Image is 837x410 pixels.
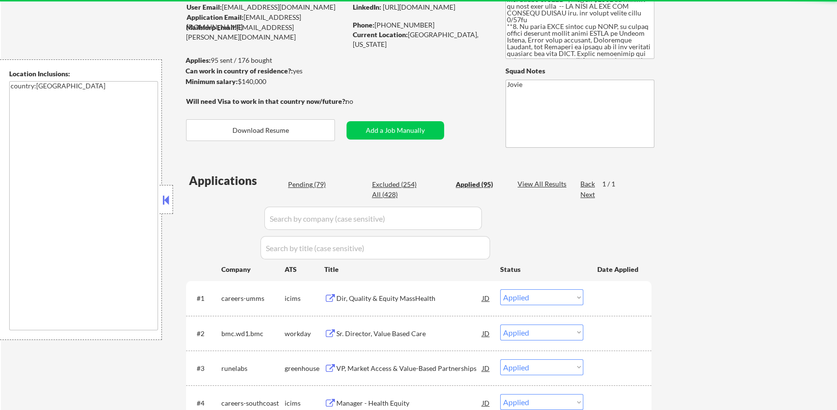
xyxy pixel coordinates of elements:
[602,179,624,189] div: 1 / 1
[186,23,236,31] strong: Mailslurp Email:
[197,398,214,408] div: #4
[186,97,347,105] strong: Will need Visa to work in that country now/future?:
[285,398,324,408] div: icims
[186,77,238,85] strong: Minimum salary:
[500,260,583,278] div: Status
[221,329,285,339] div: bmc.wd1.bmc
[372,190,420,199] div: All (428)
[336,398,482,408] div: Manager - Health Equity
[186,119,335,141] button: Download Resume
[353,30,490,49] div: [GEOGRAPHIC_DATA], [US_STATE]
[260,236,490,259] input: Search by title (case sensitive)
[353,3,381,11] strong: LinkedIn:
[353,21,375,29] strong: Phone:
[9,69,158,79] div: Location Inclusions:
[372,180,420,189] div: Excluded (254)
[288,180,336,189] div: Pending (79)
[336,294,482,303] div: Dir, Quality & Equity MassHealth
[481,359,491,377] div: JD
[285,265,324,274] div: ATS
[336,364,482,373] div: VP, Market Access & Value-Based Partnerships
[187,13,346,31] div: [EMAIL_ADDRESS][DOMAIN_NAME]
[353,20,490,30] div: [PHONE_NUMBER]
[186,56,211,64] strong: Applies:
[346,97,373,106] div: no
[221,398,285,408] div: careers-southcoast
[336,329,482,339] div: Sr. Director, Value Based Care
[186,77,346,86] div: $140,000
[456,180,504,189] div: Applied (95)
[186,67,293,75] strong: Can work in country of residence?:
[197,364,214,373] div: #3
[285,364,324,373] div: greenhouse
[481,289,491,307] div: JD
[580,190,596,199] div: Next
[285,329,324,339] div: workday
[221,364,285,373] div: runelabs
[186,66,344,76] div: yes
[187,3,222,11] strong: User Email:
[353,30,408,39] strong: Current Location:
[221,265,285,274] div: Company
[186,23,346,42] div: [EMAIL_ADDRESS][PERSON_NAME][DOMAIN_NAME]
[187,2,346,12] div: [EMAIL_ADDRESS][DOMAIN_NAME]
[197,294,214,303] div: #1
[197,329,214,339] div: #2
[264,207,482,230] input: Search by company (case sensitive)
[597,265,640,274] div: Date Applied
[186,56,346,65] div: 95 sent / 176 bought
[518,179,569,189] div: View All Results
[580,179,596,189] div: Back
[481,325,491,342] div: JD
[324,265,491,274] div: Title
[505,66,654,76] div: Squad Notes
[346,121,444,140] button: Add a Job Manually
[187,13,244,21] strong: Application Email:
[189,175,285,186] div: Applications
[383,3,455,11] a: [URL][DOMAIN_NAME]
[285,294,324,303] div: icims
[221,294,285,303] div: careers-umms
